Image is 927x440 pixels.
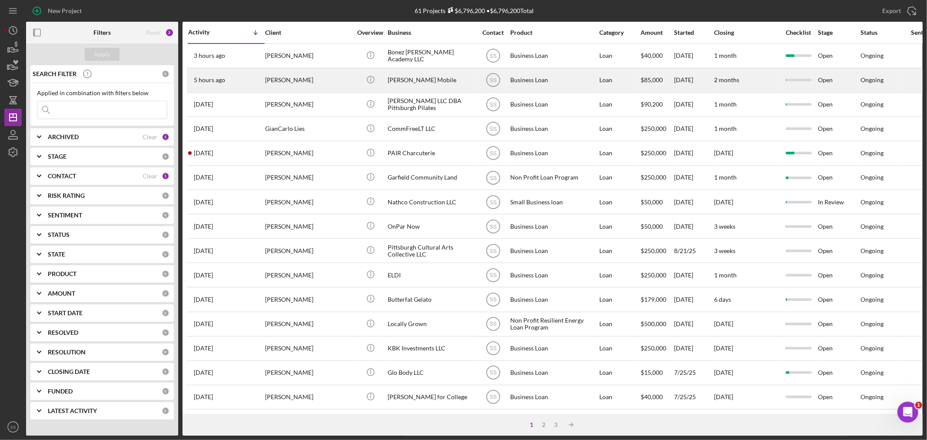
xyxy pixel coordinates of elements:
[674,44,713,67] div: [DATE]
[526,421,538,428] div: 1
[641,320,666,327] span: $500,000
[162,309,169,317] div: 0
[48,388,73,395] b: FUNDED
[48,290,75,297] b: AMOUNT
[4,418,22,436] button: SS
[388,69,475,92] div: [PERSON_NAME] Mobile
[489,126,496,132] text: SS
[265,29,352,36] div: Client
[674,288,713,311] div: [DATE]
[510,386,597,409] div: Business Loan
[674,410,713,433] div: [DATE]
[93,29,111,36] b: Filters
[48,231,70,238] b: STATUS
[162,368,169,376] div: 0
[194,296,213,303] time: 2025-08-18 21:40
[194,320,213,327] time: 2025-08-18 21:17
[37,90,167,97] div: Applied in combination with filters below
[861,125,884,132] div: Ongoing
[265,337,352,360] div: [PERSON_NAME]
[538,421,550,428] div: 2
[388,239,475,262] div: Pittsburgh Cultural Arts Collective LLC
[714,369,733,376] time: [DATE]
[641,29,673,36] div: Amount
[489,175,496,181] text: SS
[194,223,213,230] time: 2025-08-27 00:40
[265,361,352,384] div: [PERSON_NAME]
[714,223,735,230] time: 3 weeks
[165,28,174,37] div: 2
[162,211,169,219] div: 0
[714,149,733,157] time: [DATE]
[162,250,169,258] div: 0
[354,29,387,36] div: Overview
[388,117,475,140] div: CommFreeLT LLC
[194,174,213,181] time: 2025-09-09 00:33
[194,369,213,376] time: 2025-07-29 16:25
[489,223,496,230] text: SS
[674,93,713,116] div: [DATE]
[714,320,733,327] time: [DATE]
[48,212,82,219] b: SENTIMENT
[714,52,737,59] time: 1 month
[194,199,213,206] time: 2025-09-08 08:38
[714,271,737,279] time: 1 month
[818,93,860,116] div: Open
[818,386,860,409] div: Open
[489,102,496,108] text: SS
[489,272,496,278] text: SS
[48,310,83,317] b: START DATE
[265,386,352,409] div: [PERSON_NAME]
[162,407,169,415] div: 0
[265,288,352,311] div: [PERSON_NAME]
[143,133,157,140] div: Clear
[641,52,663,59] span: $40,000
[818,29,860,36] div: Stage
[489,346,496,352] text: SS
[48,153,66,160] b: STAGE
[674,263,713,287] div: [DATE]
[162,387,169,395] div: 0
[599,263,640,287] div: Loan
[265,117,352,140] div: GianCarlo Lies
[510,44,597,67] div: Business Loan
[510,93,597,116] div: Business Loan
[162,172,169,180] div: 1
[388,337,475,360] div: KBK Investments LLC
[265,44,352,67] div: [PERSON_NAME]
[489,321,496,327] text: SS
[388,386,475,409] div: [PERSON_NAME] for College
[818,313,860,336] div: Open
[599,386,640,409] div: Loan
[510,410,597,433] div: Business Loan
[194,101,213,108] time: 2025-09-13 20:22
[861,296,884,303] div: Ongoing
[388,29,475,36] div: Business
[641,296,666,303] span: $179,000
[48,192,85,199] b: RISK RATING
[818,44,860,67] div: Open
[194,345,213,352] time: 2025-08-15 14:48
[510,215,597,238] div: Business Loan
[674,166,713,189] div: [DATE]
[162,153,169,160] div: 0
[510,29,597,36] div: Product
[861,52,884,59] div: Ongoing
[162,270,169,278] div: 0
[674,337,713,360] div: [DATE]
[510,69,597,92] div: Business Loan
[641,76,663,83] span: $85,000
[599,142,640,165] div: Loan
[265,410,352,433] div: [PERSON_NAME]
[897,402,918,423] iframe: Intercom live chat
[818,239,860,262] div: Open
[477,29,509,36] div: Contact
[48,329,78,336] b: RESOLVED
[780,29,817,36] div: Checklist
[10,425,16,430] text: SS
[641,344,666,352] span: $250,000
[599,313,640,336] div: Loan
[861,320,884,327] div: Ongoing
[714,296,731,303] time: 6 days
[48,407,97,414] b: LATEST ACTIVITY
